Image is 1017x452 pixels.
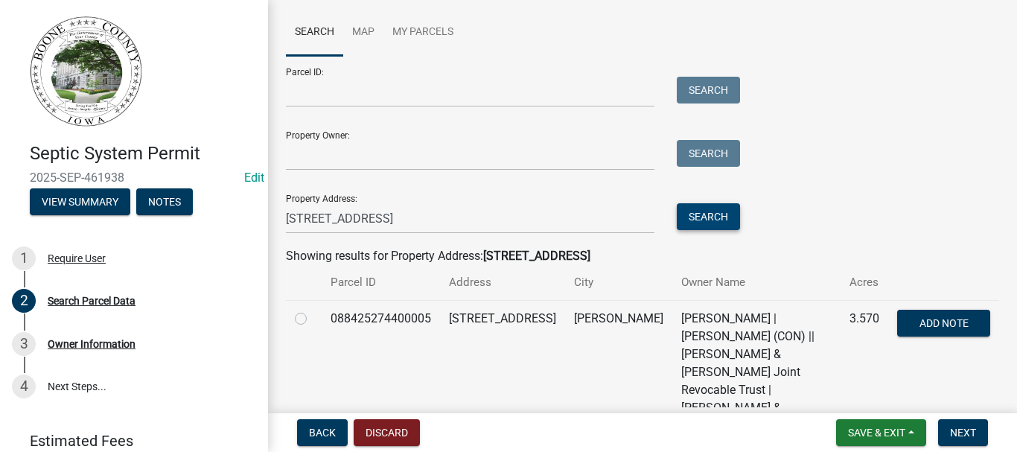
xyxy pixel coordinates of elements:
div: Require User [48,253,106,264]
div: 1 [12,246,36,270]
th: City [565,265,672,300]
th: Address [440,265,565,300]
button: Search [677,140,740,167]
th: Acres [841,265,888,300]
span: Save & Exit [848,427,905,439]
div: Owner Information [48,339,136,349]
wm-modal-confirm: Notes [136,197,193,209]
button: Next [938,419,988,446]
div: 3 [12,332,36,356]
th: Owner Name [672,265,841,300]
button: Save & Exit [836,419,926,446]
wm-modal-confirm: Edit Application Number [244,171,264,185]
span: Back [309,427,336,439]
div: Search Parcel Data [48,296,136,306]
span: Add Note [919,316,969,328]
button: Search [677,203,740,230]
div: 2 [12,289,36,313]
a: My Parcels [383,9,462,57]
span: 2025-SEP-461938 [30,171,238,185]
div: 4 [12,375,36,398]
button: Search [677,77,740,104]
button: Notes [136,188,193,215]
img: Boone County, Iowa [30,16,143,127]
button: Add Note [897,310,990,337]
th: Parcel ID [322,265,440,300]
a: Map [343,9,383,57]
strong: [STREET_ADDRESS] [483,249,590,263]
a: Search [286,9,343,57]
button: Back [297,419,348,446]
span: Next [950,427,976,439]
a: Edit [244,171,264,185]
h4: Septic System Permit [30,143,256,165]
div: Showing results for Property Address: [286,247,999,265]
button: View Summary [30,188,130,215]
button: Discard [354,419,420,446]
wm-modal-confirm: Summary [30,197,130,209]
